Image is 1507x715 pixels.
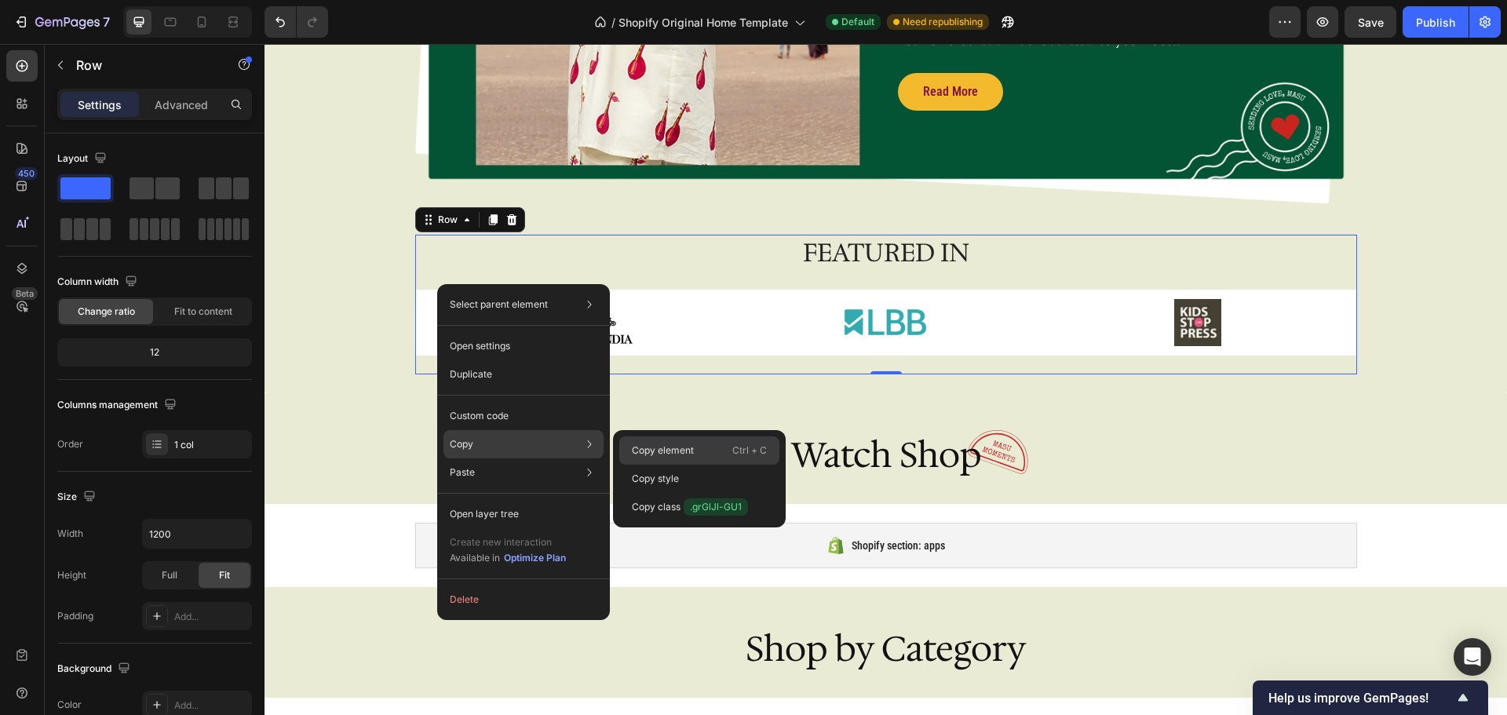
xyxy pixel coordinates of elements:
[450,534,567,550] p: Create new interaction
[174,438,248,452] div: 1 col
[702,378,772,432] img: gempages_580763247301362259-e88181f7-05e9-4450-b15c-3957152f41c2.svg
[1454,638,1491,676] div: Open Intercom Messenger
[15,167,38,180] div: 450
[450,409,509,423] p: Custom code
[78,97,122,113] p: Settings
[57,658,133,680] div: Background
[632,472,679,486] p: Copy style
[525,387,718,435] h2: Watch Shop
[910,255,957,302] img: gempages_580763247301362259-a8ee9954-b500-4234-a5bb-2c25dbe7b8d4.webp
[450,552,500,564] span: Available in
[618,14,788,31] span: Shopify Original Home Template
[57,487,99,508] div: Size
[903,15,983,29] span: Need republishing
[57,437,83,451] div: Order
[219,568,230,582] span: Fit
[57,698,82,712] div: Color
[450,339,510,353] p: Open settings
[443,585,604,614] button: Delete
[450,437,473,451] p: Copy
[170,169,196,183] div: Row
[143,520,251,548] input: Auto
[1358,16,1384,29] span: Save
[57,148,110,170] div: Layout
[632,498,748,516] p: Copy class
[732,443,767,458] p: Ctrl + C
[174,699,248,713] div: Add...
[78,305,135,319] span: Change ratio
[103,13,110,31] p: 7
[155,97,208,113] p: Advanced
[162,568,177,582] span: Full
[265,6,328,38] div: Undo/Redo
[450,367,492,381] p: Duplicate
[450,297,548,312] p: Select parent element
[503,550,567,566] button: Optimize Plan
[587,492,681,511] span: Shopify section: apps
[57,395,180,416] div: Columns management
[684,498,748,516] span: .grGlJl-GU1
[504,551,566,565] div: Optimize Plan
[57,527,83,541] div: Width
[1416,14,1455,31] div: Publish
[174,610,248,624] div: Add...
[265,44,1507,715] iframe: To enrich screen reader interactions, please activate Accessibility in Grammarly extension settings
[57,272,140,293] div: Column width
[174,305,232,319] span: Fit to content
[6,6,117,38] button: 7
[76,56,210,75] p: Row
[450,507,519,521] p: Open layer tree
[578,265,664,291] img: gempages_580763247301362259-c0e8291c-6e33-4f77-a6ee-91b40ca2d8ad.png
[57,609,93,623] div: Padding
[1403,6,1469,38] button: Publish
[450,465,475,480] p: Paste
[632,443,694,458] p: Copy element
[1268,688,1472,707] button: Show survey - Help us improve GemPages!
[57,568,86,582] div: Height
[12,287,38,300] div: Beta
[1268,691,1454,706] span: Help us improve GemPages!
[841,15,874,29] span: Default
[1345,6,1396,38] button: Save
[480,581,763,629] h2: Shop by Category
[60,341,249,363] div: 12
[611,14,615,31] span: /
